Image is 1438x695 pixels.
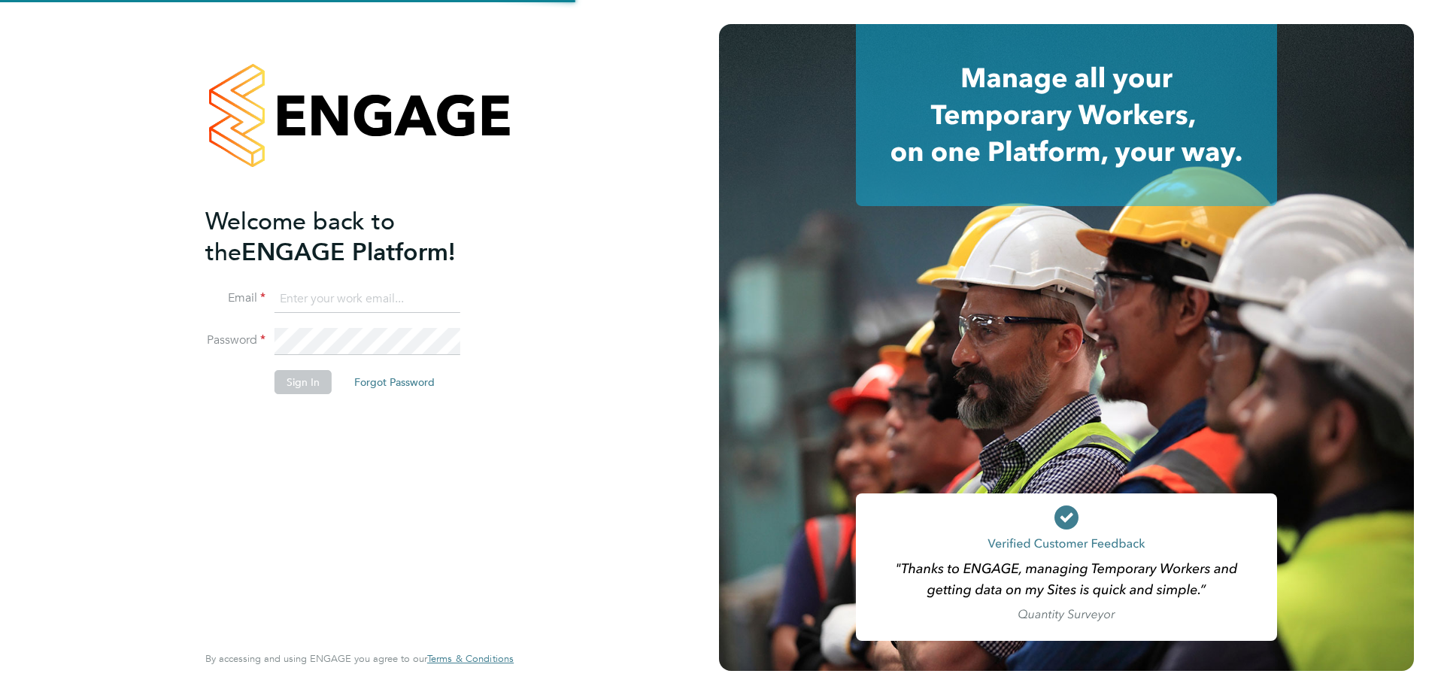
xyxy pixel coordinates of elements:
[275,286,460,313] input: Enter your work email...
[342,370,447,394] button: Forgot Password
[427,653,514,665] a: Terms & Conditions
[427,652,514,665] span: Terms & Conditions
[205,206,499,268] h2: ENGAGE Platform!
[275,370,332,394] button: Sign In
[205,207,395,267] span: Welcome back to the
[205,652,514,665] span: By accessing and using ENGAGE you agree to our
[205,332,265,348] label: Password
[205,290,265,306] label: Email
